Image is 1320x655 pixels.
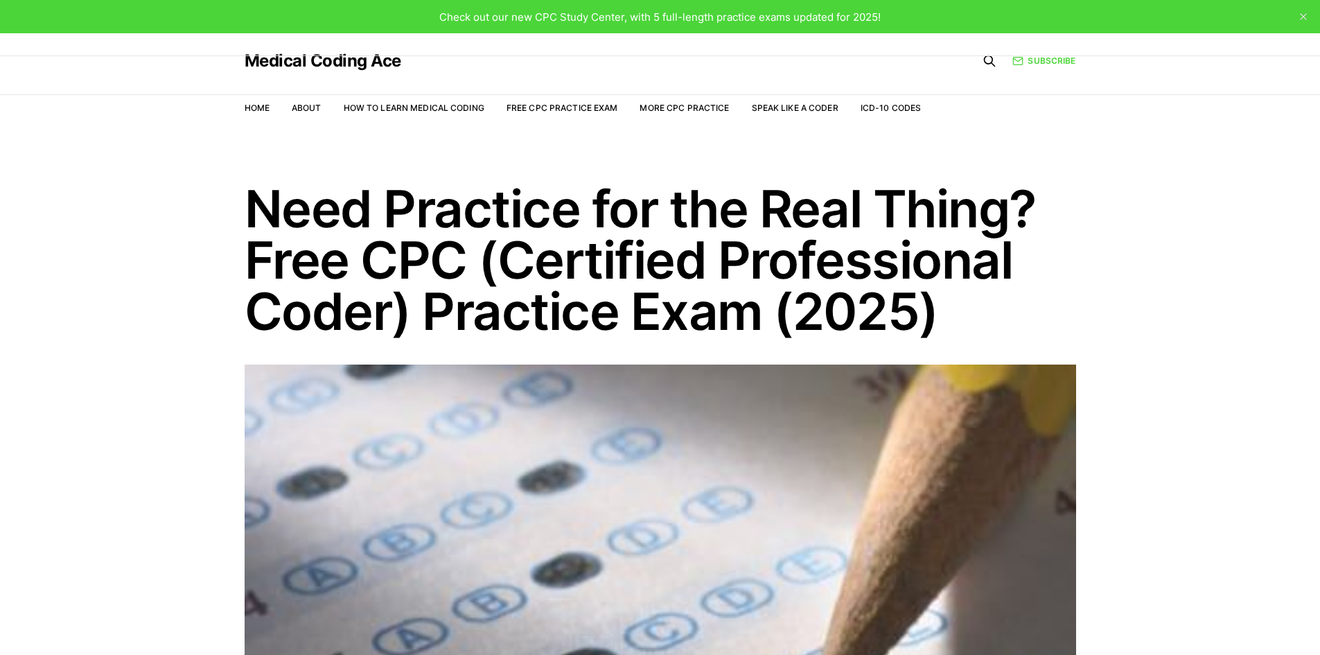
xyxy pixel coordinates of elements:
[752,103,838,113] a: Speak Like a Coder
[292,103,322,113] a: About
[507,103,618,113] a: Free CPC Practice Exam
[439,10,881,24] span: Check out our new CPC Study Center, with 5 full-length practice exams updated for 2025!
[245,53,401,69] a: Medical Coding Ace
[245,103,270,113] a: Home
[245,183,1076,337] h1: Need Practice for the Real Thing? Free CPC (Certified Professional Coder) Practice Exam (2025)
[861,103,921,113] a: ICD-10 Codes
[640,103,729,113] a: More CPC Practice
[1292,6,1314,28] button: close
[1012,54,1075,67] a: Subscribe
[344,103,484,113] a: How to Learn Medical Coding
